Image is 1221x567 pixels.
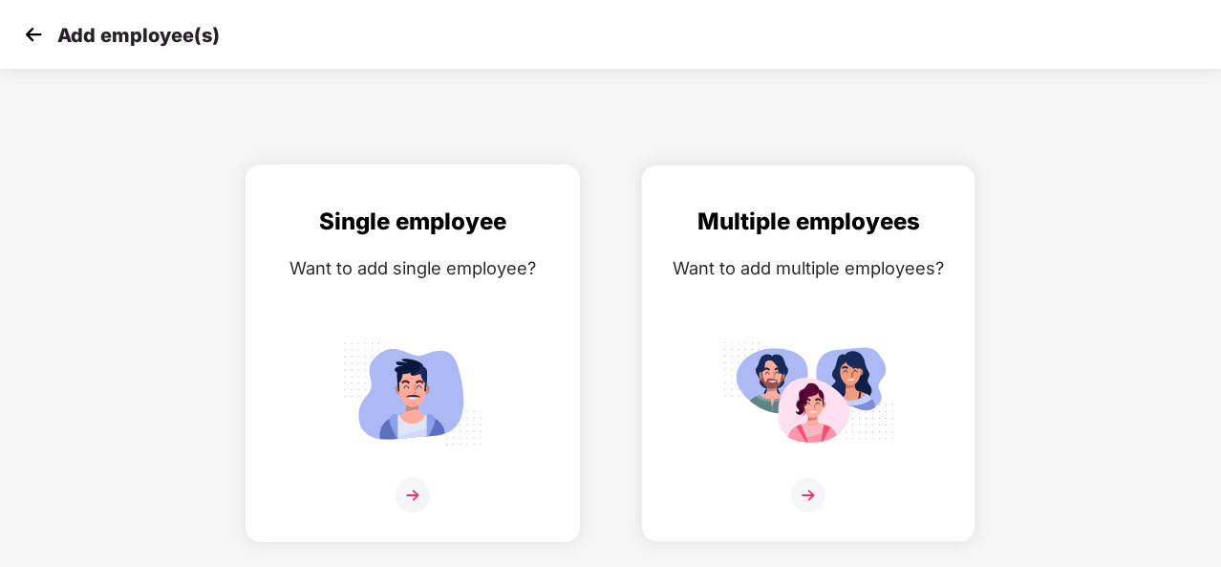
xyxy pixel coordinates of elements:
[396,478,430,512] img: svg+xml;base64,PHN2ZyB4bWxucz0iaHR0cDovL3d3dy53My5vcmcvMjAwMC9zdmciIHdpZHRoPSIzNiIgaGVpZ2h0PSIzNi...
[661,254,955,282] div: Want to add multiple employees?
[266,254,560,282] div: Want to add single employee?
[661,204,955,240] div: Multiple employees
[266,204,560,240] div: Single employee
[722,334,894,453] img: svg+xml;base64,PHN2ZyB4bWxucz0iaHR0cDovL3d3dy53My5vcmcvMjAwMC9zdmciIGlkPSJNdWx0aXBsZV9lbXBsb3llZS...
[327,334,499,453] img: svg+xml;base64,PHN2ZyB4bWxucz0iaHR0cDovL3d3dy53My5vcmcvMjAwMC9zdmciIGlkPSJTaW5nbGVfZW1wbG95ZWUiIH...
[19,20,48,49] img: svg+xml;base64,PHN2ZyB4bWxucz0iaHR0cDovL3d3dy53My5vcmcvMjAwMC9zdmciIHdpZHRoPSIzMCIgaGVpZ2h0PSIzMC...
[57,24,220,47] p: Add employee(s)
[791,478,825,512] img: svg+xml;base64,PHN2ZyB4bWxucz0iaHR0cDovL3d3dy53My5vcmcvMjAwMC9zdmciIHdpZHRoPSIzNiIgaGVpZ2h0PSIzNi...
